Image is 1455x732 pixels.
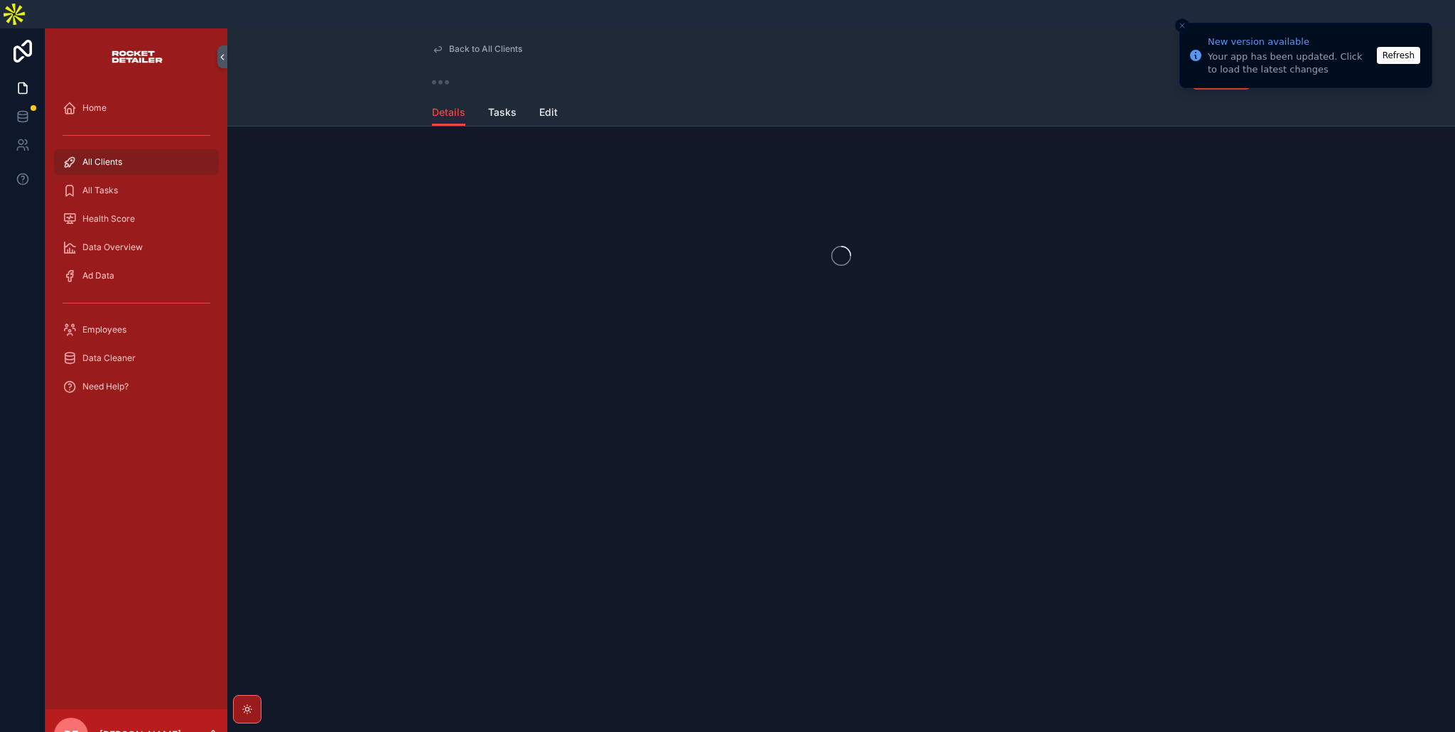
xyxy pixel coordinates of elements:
span: Data Overview [82,242,143,253]
span: Health Score [82,213,135,225]
span: Ad Data [82,270,114,281]
a: Data Cleaner [54,345,219,371]
a: Home [54,95,219,121]
button: Refresh [1377,47,1420,64]
span: All Tasks [82,185,118,196]
img: App logo [110,45,163,68]
a: Employees [54,317,219,343]
a: All Tasks [54,178,219,203]
a: All Clients [54,149,219,175]
span: Tasks [488,105,516,119]
span: Edit [539,105,558,119]
a: Need Help? [54,374,219,399]
div: Your app has been updated. Click to load the latest changes [1208,50,1373,76]
a: Details [432,99,465,127]
span: Data Cleaner [82,352,136,364]
div: scrollable content [45,85,227,418]
a: Health Score [54,206,219,232]
div: New version available [1208,35,1373,49]
a: Edit [539,99,558,128]
span: Home [82,102,107,114]
span: All Clients [82,156,122,168]
button: Close toast [1175,18,1189,33]
a: Back to All Clients [432,43,522,55]
a: Ad Data [54,263,219,289]
span: Employees [82,324,126,335]
span: Back to All Clients [449,43,522,55]
span: Need Help? [82,381,129,392]
span: Details [432,105,465,119]
a: Data Overview [54,235,219,260]
a: Tasks [488,99,516,128]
